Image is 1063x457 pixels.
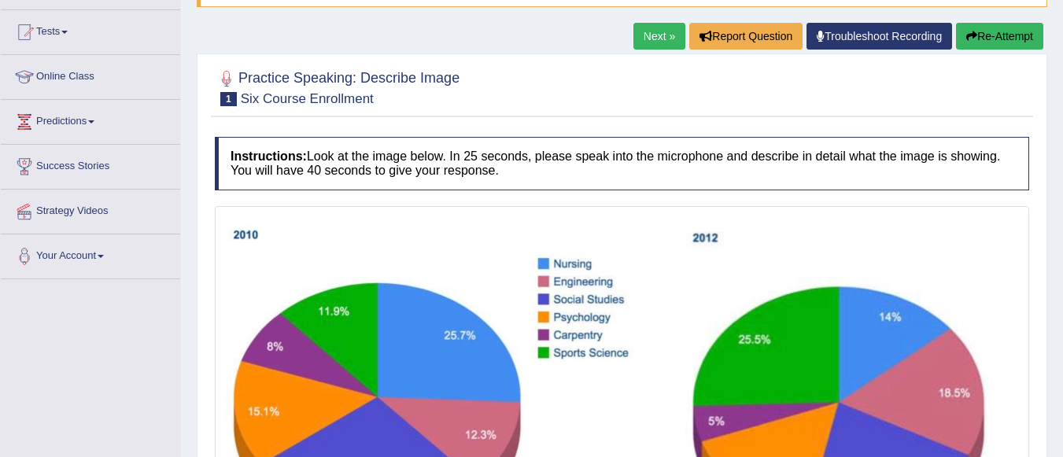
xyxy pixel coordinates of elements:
[956,23,1043,50] button: Re-Attempt
[215,67,460,106] h2: Practice Speaking: Describe Image
[633,23,685,50] a: Next »
[689,23,803,50] button: Report Question
[220,92,237,106] span: 1
[1,55,180,94] a: Online Class
[1,100,180,139] a: Predictions
[1,190,180,229] a: Strategy Videos
[241,91,374,106] small: Six Course Enrollment
[215,137,1029,190] h4: Look at the image below. In 25 seconds, please speak into the microphone and describe in detail w...
[231,149,307,163] b: Instructions:
[806,23,952,50] a: Troubleshoot Recording
[1,145,180,184] a: Success Stories
[1,234,180,274] a: Your Account
[1,10,180,50] a: Tests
